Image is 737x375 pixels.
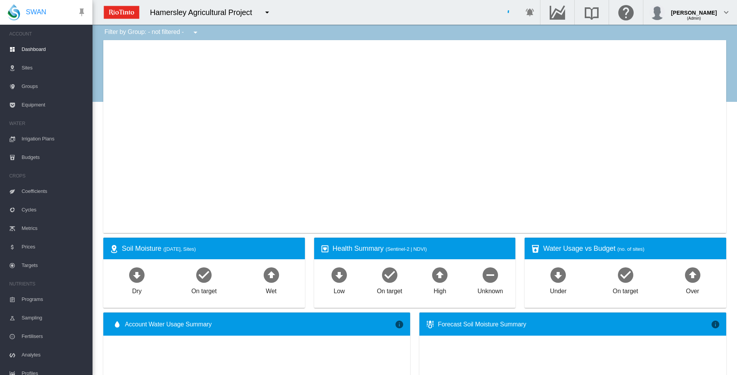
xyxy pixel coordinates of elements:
[109,244,119,253] md-icon: icon-map-marker-radius
[26,7,46,17] span: SWAN
[385,246,427,252] span: (Sentinel-2 | NDVI)
[395,320,404,329] md-icon: icon-information
[262,8,272,17] md-icon: icon-menu-down
[434,284,446,296] div: High
[616,265,635,284] md-icon: icon-checkbox-marked-circle
[22,130,86,148] span: Irrigation Plans
[163,246,196,252] span: ([DATE], Sites)
[549,265,567,284] md-icon: icon-arrow-down-bold-circle
[722,8,731,17] md-icon: icon-chevron-down
[22,238,86,256] span: Prices
[101,3,142,22] img: ZPXdBAAAAAElFTkSuQmCC
[22,201,86,219] span: Cycles
[195,265,213,284] md-icon: icon-checkbox-marked-circle
[686,284,699,296] div: Over
[22,148,86,167] span: Budgets
[543,244,720,253] div: Water Usage vs Budget
[262,265,281,284] md-icon: icon-arrow-up-bold-circle
[259,5,275,20] button: icon-menu-down
[22,59,86,77] span: Sites
[377,284,402,296] div: On target
[9,28,86,40] span: ACCOUNT
[22,309,86,327] span: Sampling
[687,16,701,20] span: (Admin)
[531,244,540,253] md-icon: icon-cup-water
[333,284,345,296] div: Low
[22,290,86,309] span: Programs
[9,278,86,290] span: NUTRIENTS
[330,265,348,284] md-icon: icon-arrow-down-bold-circle
[582,8,601,17] md-icon: Search the knowledge base
[132,284,142,296] div: Dry
[380,265,399,284] md-icon: icon-checkbox-marked-circle
[99,25,205,40] div: Filter by Group: - not filtered -
[478,284,503,296] div: Unknown
[613,284,638,296] div: On target
[191,284,217,296] div: On target
[650,5,665,20] img: profile.jpg
[22,346,86,364] span: Analytes
[525,8,535,17] md-icon: icon-bell-ring
[22,219,86,238] span: Metrics
[9,170,86,182] span: CROPS
[22,96,86,114] span: Equipment
[320,244,330,253] md-icon: icon-heart-box-outline
[711,320,720,329] md-icon: icon-information
[438,320,711,329] div: Forecast Soil Moisture Summary
[22,256,86,275] span: Targets
[333,244,510,253] div: Health Summary
[128,265,146,284] md-icon: icon-arrow-down-bold-circle
[22,182,86,201] span: Coefficients
[113,320,122,329] md-icon: icon-water
[22,40,86,59] span: Dashboard
[522,5,538,20] button: icon-bell-ring
[548,8,567,17] md-icon: Go to the Data Hub
[683,265,702,284] md-icon: icon-arrow-up-bold-circle
[188,25,203,40] button: icon-menu-down
[150,7,259,18] div: Hamersley Agricultural Project
[431,265,449,284] md-icon: icon-arrow-up-bold-circle
[22,77,86,96] span: Groups
[22,327,86,346] span: Fertilisers
[671,6,717,14] div: [PERSON_NAME]
[122,244,299,253] div: Soil Moisture
[266,284,277,296] div: Wet
[618,246,644,252] span: (no. of sites)
[617,8,635,17] md-icon: Click here for help
[426,320,435,329] md-icon: icon-thermometer-lines
[9,117,86,130] span: WATER
[125,320,395,329] span: Account Water Usage Summary
[77,8,86,17] md-icon: icon-pin
[191,28,200,37] md-icon: icon-menu-down
[550,284,567,296] div: Under
[8,4,20,20] img: SWAN-Landscape-Logo-Colour-drop.png
[481,265,500,284] md-icon: icon-minus-circle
